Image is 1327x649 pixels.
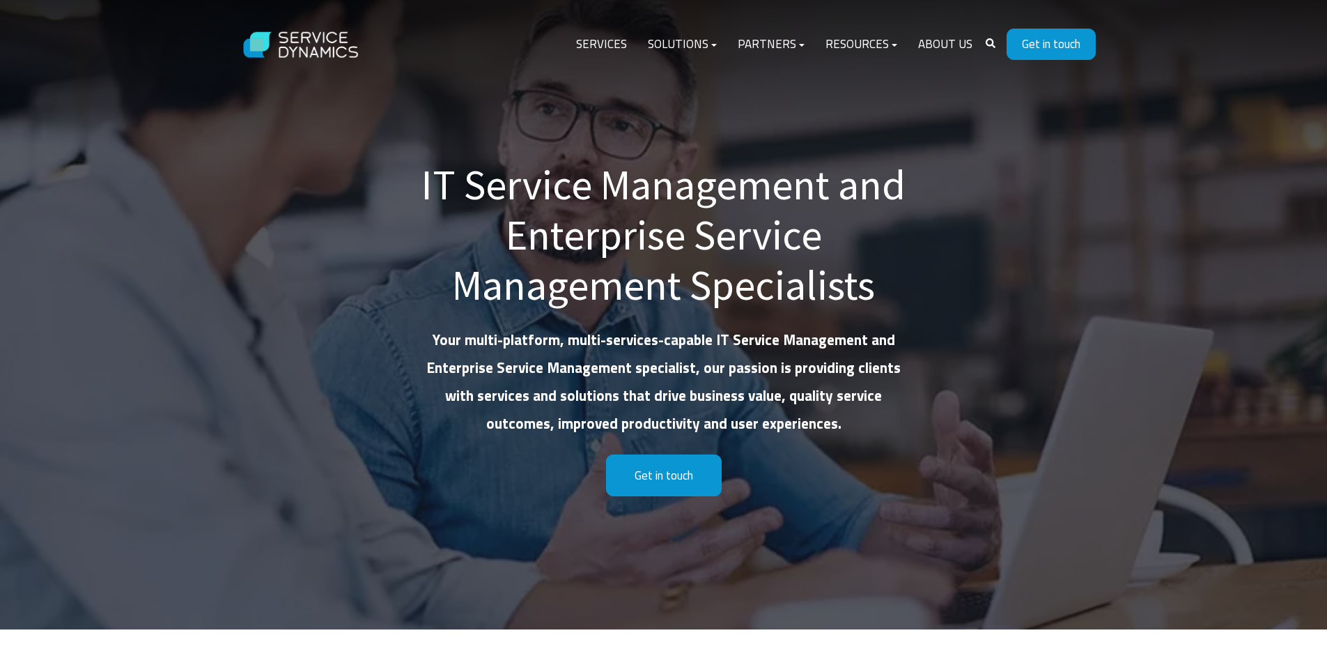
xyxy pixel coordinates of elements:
strong: Your multi-platform, multi-services-capable IT Service Management and Enterprise Service Manageme... [426,328,901,434]
a: Get in touch [1007,29,1096,60]
a: Resources [815,28,908,61]
div: Navigation Menu [566,28,983,61]
a: About Us [908,28,983,61]
img: Service Dynamics Logo - White [232,18,371,72]
a: Partners [727,28,815,61]
a: Services [566,28,637,61]
h1: IT Service Management and Enterprise Service Management Specialists [420,160,908,310]
a: Solutions [637,28,727,61]
a: Get in touch [606,455,722,497]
